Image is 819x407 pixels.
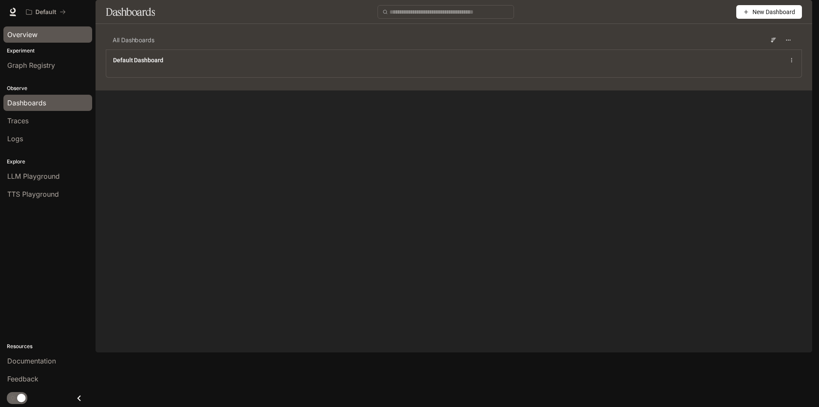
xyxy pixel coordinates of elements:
[736,5,802,19] button: New Dashboard
[106,3,155,20] h1: Dashboards
[22,3,70,20] button: All workspaces
[752,7,795,17] span: New Dashboard
[113,36,154,44] span: All Dashboards
[113,56,163,64] a: Default Dashboard
[35,9,56,16] p: Default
